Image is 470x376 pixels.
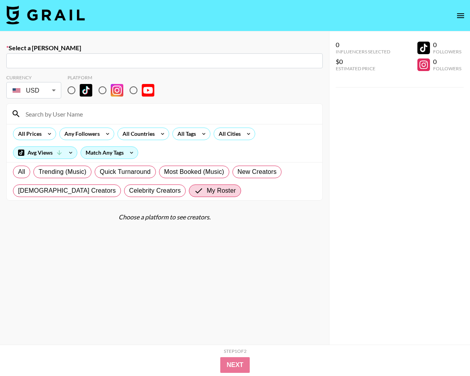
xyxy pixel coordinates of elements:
img: YouTube [142,84,154,97]
div: All Cities [214,128,242,140]
div: Followers [433,66,461,71]
div: Any Followers [60,128,101,140]
div: 0 [433,58,461,66]
span: Trending (Music) [38,167,86,177]
span: Quick Turnaround [100,167,151,177]
span: Most Booked (Music) [164,167,224,177]
div: 0 [336,41,390,49]
div: Step 1 of 2 [224,348,247,354]
div: Platform [68,75,161,80]
div: All Countries [118,128,156,140]
div: Influencers Selected [336,49,390,55]
span: All [18,167,25,177]
div: Followers [433,49,461,55]
button: Next [220,357,250,373]
img: TikTok [80,84,92,97]
div: Match Any Tags [81,147,138,159]
img: Grail Talent [6,5,85,24]
div: Estimated Price [336,66,390,71]
span: New Creators [238,167,277,177]
div: Avg Views [13,147,77,159]
span: Celebrity Creators [129,186,181,195]
span: [DEMOGRAPHIC_DATA] Creators [18,186,116,195]
div: All Tags [173,128,198,140]
label: Select a [PERSON_NAME] [6,44,323,52]
div: USD [8,84,60,97]
div: All Prices [13,128,43,140]
input: Search by User Name [21,108,318,120]
div: 0 [433,41,461,49]
div: $0 [336,58,390,66]
div: Currency [6,75,61,80]
div: Choose a platform to see creators. [6,213,323,221]
button: open drawer [453,8,468,24]
img: Instagram [111,84,123,97]
span: My Roster [207,186,236,195]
